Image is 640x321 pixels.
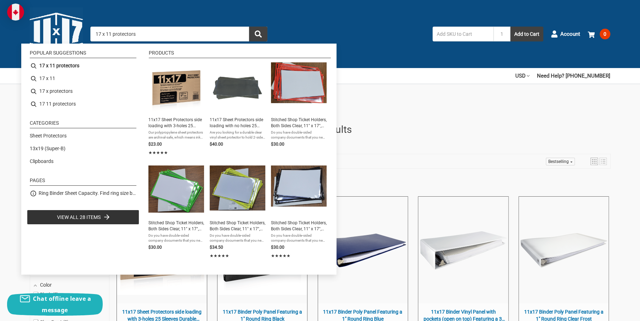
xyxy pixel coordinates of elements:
[551,25,580,43] a: Account
[90,27,267,41] input: Search by keyword, brand or SKU
[546,158,575,165] a: Sort options
[548,159,569,164] span: Bestselling
[582,302,640,321] iframe: Google Customer Reviews
[148,220,204,232] span: Stitched Shop Ticket Holders, Both Sides Clear, 11" x 17", Green (10 per pack)
[30,145,66,152] a: 13x19 (Super-B)
[27,155,139,168] li: Clipboards
[210,62,265,157] a: 11x17 Sheet Protectors side loading with no holes 25 Sleeves Heavy Gauge Non-Archival Clear11x17 ...
[30,7,83,61] img: 11x17.com
[149,50,331,58] li: Products
[210,142,223,147] span: $40.00
[210,130,265,140] span: Are you looking for a durable clear vinyl sheet protector to hold 2-sided documents? You've found...
[210,220,265,232] span: Stitched Shop Ticket Holders, Both Sides Clear, 11" x 17", Yellow (10 per pack)
[27,142,139,155] li: 13x19 (Super-B)
[30,50,136,58] li: Popular suggestions
[207,163,268,263] li: Stitched Shop Ticket Holders, Both Sides Clear, 11" x 17", Yellow (10 per pack)
[271,245,284,250] span: $30.00
[148,130,204,140] span: Our polypropylene sheet protectors are archival-safe, which means ink won't transfer onto the pag...
[271,233,327,243] span: Do you have double-sided company documents that you need to protect and display? We have the solu...
[148,62,204,157] a: 11x17 Sheet Protectors side loading with 3-holes 25 Sleeves Durable Archival safe Crystal Clear11...
[600,29,610,39] span: 0
[30,158,53,165] a: Clipboards
[210,117,265,129] span: 11x17 Sheet Protectors side loading with no holes 25 Sleeves Heavy Gauge Non-Archival Clear
[207,60,268,159] li: 11x17 Sheet Protectors side loading with no holes 25 Sleeves Heavy Gauge Non-Archival Clear
[271,253,290,259] span: ★★★★★
[39,190,136,197] a: Ring Binder Sheet Capacity. Find ring size by the page count
[210,165,265,210] img: Stitched Shop Ticket Holders, Both Sides Clear, 11" x 17", Yellow
[271,220,327,232] span: Stitched Shop Ticket Holders, Both Sides Clear, 11" x 17", Black (10 per pack)
[148,165,204,213] img: Stitched Shop Ticket Holders, Both Sides Clear, 11" x 17", Green
[588,25,610,43] a: 0
[57,213,101,221] span: View all 28 items
[27,98,139,111] li: 17 11 protectors
[27,130,139,142] li: Sheet Protectors
[599,158,607,165] a: View list mode
[27,85,139,98] li: 17 x protectors
[271,117,327,129] span: Stitched Shop Ticket Holders, Both Sides Clear, 11" x 17", Red (10 per pack)
[210,253,229,259] span: ★★★★★
[271,165,327,260] a: Stitched Shop Ticket Holders, Both Sides Clear, 11" x 17", BlackStitched Shop Ticket Holders, Bot...
[27,187,139,200] li: Ring Binder Sheet Capacity. Find ring size by the page count
[537,68,610,84] a: Need Help? [PHONE_NUMBER]
[268,60,329,159] li: Stitched Shop Ticket Holders, Both Sides Clear, 11" x 17", Red (10 per pack)
[318,206,407,295] img: 11x17 Binder Poly Panel Featuring a 1" Round Ring Blue
[519,206,608,295] img: 11x17 Binder Poly Panel Featuring a 1" Round Ring Clear Frost
[27,60,139,72] li: 17 x 11 protectors
[210,245,223,250] span: $34.50
[590,158,598,165] a: View grid mode
[7,4,24,21] img: duty and tax information for Canada
[30,120,136,128] li: Categories
[7,293,103,316] button: Chat offline leave a message
[432,27,493,41] input: Add SKU to Cart
[148,117,204,129] span: 11x17 Sheet Protectors side loading with 3-holes 25 Sleeves Durable Archival safe Crystal Clear
[268,163,329,263] li: Stitched Shop Ticket Holders, Both Sides Clear, 11" x 17", Black (10 per pack)
[27,72,139,85] li: 17 x 11
[271,142,284,147] span: $30.00
[148,233,204,243] span: Do you have double-sided company documents that you need to protect and display? We have the solu...
[515,68,529,84] a: USD
[146,60,207,159] li: 11x17 Sheet Protectors side loading with 3-holes 25 Sleeves Durable Archival safe Crystal Clear
[560,30,580,38] span: Account
[148,245,162,250] span: $30.00
[271,62,327,103] img: Stitched Shop Ticket Holders, Both Sides Clear, 11" x 17", Red
[21,44,336,275] div: Instant Search Results
[30,132,67,140] a: Sheet Protectors
[27,210,139,225] li: View all 28 items
[148,165,204,260] a: Stitched Shop Ticket Holders, Both Sides Clear, 11" x 17", GreenStitched Shop Ticket Holders, Bot...
[210,165,265,260] a: Stitched Shop Ticket Holders, Both Sides Clear, 11" x 17", YellowStitched Shop Ticket Holders, Bo...
[30,178,136,186] li: Pages
[210,233,265,243] span: Do you have double-sided company documents that you need to protect and display? We have the solu...
[151,62,202,114] img: 11x17 Sheet Protectors side loading with 3-holes 25 Sleeves Durable Archival safe Crystal Clear
[148,150,168,156] span: ★★★★★
[510,27,543,41] button: Add to Cart
[212,62,263,114] img: 11x17 Sheet Protectors side loading with no holes 25 Sleeves Heavy Gauge Non-Archival Clear
[33,295,91,314] span: Chat offline leave a message
[271,62,327,157] a: Stitched Shop Ticket Holders, Both Sides Clear, 11" x 17", RedStitched Shop Ticket Holders, Both ...
[40,282,52,288] span: Color
[271,165,327,207] img: Stitched Shop Ticket Holders, Both Sides Clear, 11" x 17", Black
[271,130,327,140] span: Do you have double-sided company documents that you need to protect and display? We have the solu...
[148,142,162,147] span: $23.00
[146,163,207,263] li: Stitched Shop Ticket Holders, Both Sides Clear, 11" x 17", Green (10 per pack)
